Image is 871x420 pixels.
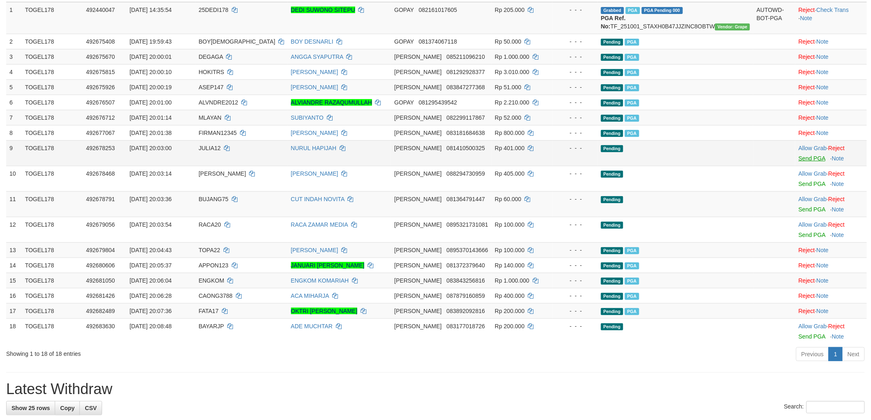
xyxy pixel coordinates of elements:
span: 492440047 [86,7,115,13]
span: Marked by bilcs1 [625,84,639,91]
span: Copy 081374067118 to clipboard [419,38,457,45]
span: Rp 60.000 [495,196,522,202]
span: ALVNDRE2012 [199,99,238,106]
span: 492678468 [86,170,115,177]
div: - - - [556,129,594,137]
td: TOGEL178 [22,34,83,49]
span: Copy 083892092816 to clipboard [447,308,485,314]
span: Rp 1.000.000 [495,277,529,284]
td: · [795,258,867,273]
span: Grabbed [601,7,624,14]
span: 492678791 [86,196,115,202]
span: 492675815 [86,69,115,75]
span: [DATE] 20:03:36 [130,196,172,202]
span: Pending [601,222,623,229]
span: Pending [601,247,623,254]
span: GOPAY [394,7,414,13]
div: - - - [556,276,594,285]
a: RACA ZAMAR MEDIA [291,221,348,228]
td: · [795,318,867,344]
td: TOGEL178 [22,110,83,125]
span: Copy 081372379640 to clipboard [447,262,485,269]
a: Allow Grab [799,170,827,177]
input: Search: [806,401,865,413]
td: TOGEL178 [22,318,83,344]
td: 6 [6,95,22,110]
a: SUBIYANTO [291,114,324,121]
span: 492677067 [86,130,115,136]
td: TOGEL178 [22,140,83,166]
span: Pending [601,308,623,315]
a: Send PGA [799,206,825,213]
div: - - - [556,246,594,254]
a: [PERSON_NAME] [291,84,338,90]
span: Pending [601,262,623,269]
a: Note [817,262,829,269]
span: Rp 100.000 [495,221,524,228]
td: · [795,125,867,140]
span: Marked by bilcs1 [625,115,639,122]
span: FIRMAN12345 [199,130,237,136]
span: Rp 800.000 [495,130,524,136]
span: Marked by bilcs1 [625,130,639,137]
span: ENGKOM [199,277,224,284]
td: · [795,303,867,318]
span: 492676507 [86,99,115,106]
span: [DATE] 20:03:00 [130,145,172,151]
span: Marked by bilcs1 [625,69,639,76]
td: · · [795,2,867,34]
span: [DATE] 20:01:38 [130,130,172,136]
span: Copy 082161017605 to clipboard [419,7,457,13]
span: [DATE] 20:06:28 [130,292,172,299]
span: Marked by bilcs1 [626,7,640,14]
span: Rp 3.010.000 [495,69,529,75]
td: 13 [6,242,22,258]
td: · [795,191,867,217]
div: - - - [556,114,594,122]
span: Rp 1.000.000 [495,53,529,60]
div: - - - [556,322,594,330]
td: TOGEL178 [22,166,83,191]
a: Reject [828,221,845,228]
span: Pending [601,84,623,91]
span: Rp 205.000 [495,7,524,13]
a: Note [817,99,829,106]
a: [PERSON_NAME] [291,130,338,136]
span: Pending [601,293,623,300]
a: Note [817,130,829,136]
a: Reject [799,130,815,136]
span: Copy 087879160859 to clipboard [447,292,485,299]
div: - - - [556,53,594,61]
span: [DATE] 20:04:43 [130,247,172,253]
td: TOGEL178 [22,2,83,34]
span: Copy 082299117867 to clipboard [447,114,485,121]
td: TOGEL178 [22,64,83,79]
span: Marked by bilcs1 [625,262,639,269]
span: [DATE] 20:03:14 [130,170,172,177]
a: NURUL HAPIJAH [291,145,337,151]
span: [PERSON_NAME] [394,323,442,330]
td: 15 [6,273,22,288]
a: Note [832,232,844,238]
span: · [799,323,828,330]
div: Showing 1 to 18 of 18 entries [6,346,357,358]
td: · [795,110,867,125]
td: 16 [6,288,22,303]
span: 492678253 [86,145,115,151]
a: CUT INDAH NOVITA [291,196,345,202]
span: CSV [85,405,97,411]
td: · [795,242,867,258]
td: TOGEL178 [22,49,83,64]
a: Note [817,308,829,314]
a: Allow Grab [799,323,827,330]
td: TOGEL178 [22,79,83,95]
a: Send PGA [799,155,825,162]
td: TOGEL178 [22,273,83,288]
span: Copy [60,405,75,411]
b: PGA Ref. No: [601,15,626,30]
td: · [795,273,867,288]
span: Show 25 rows [12,405,50,411]
span: [PERSON_NAME] [394,69,442,75]
span: Copy 083181684638 to clipboard [447,130,485,136]
span: Pending [601,196,623,203]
